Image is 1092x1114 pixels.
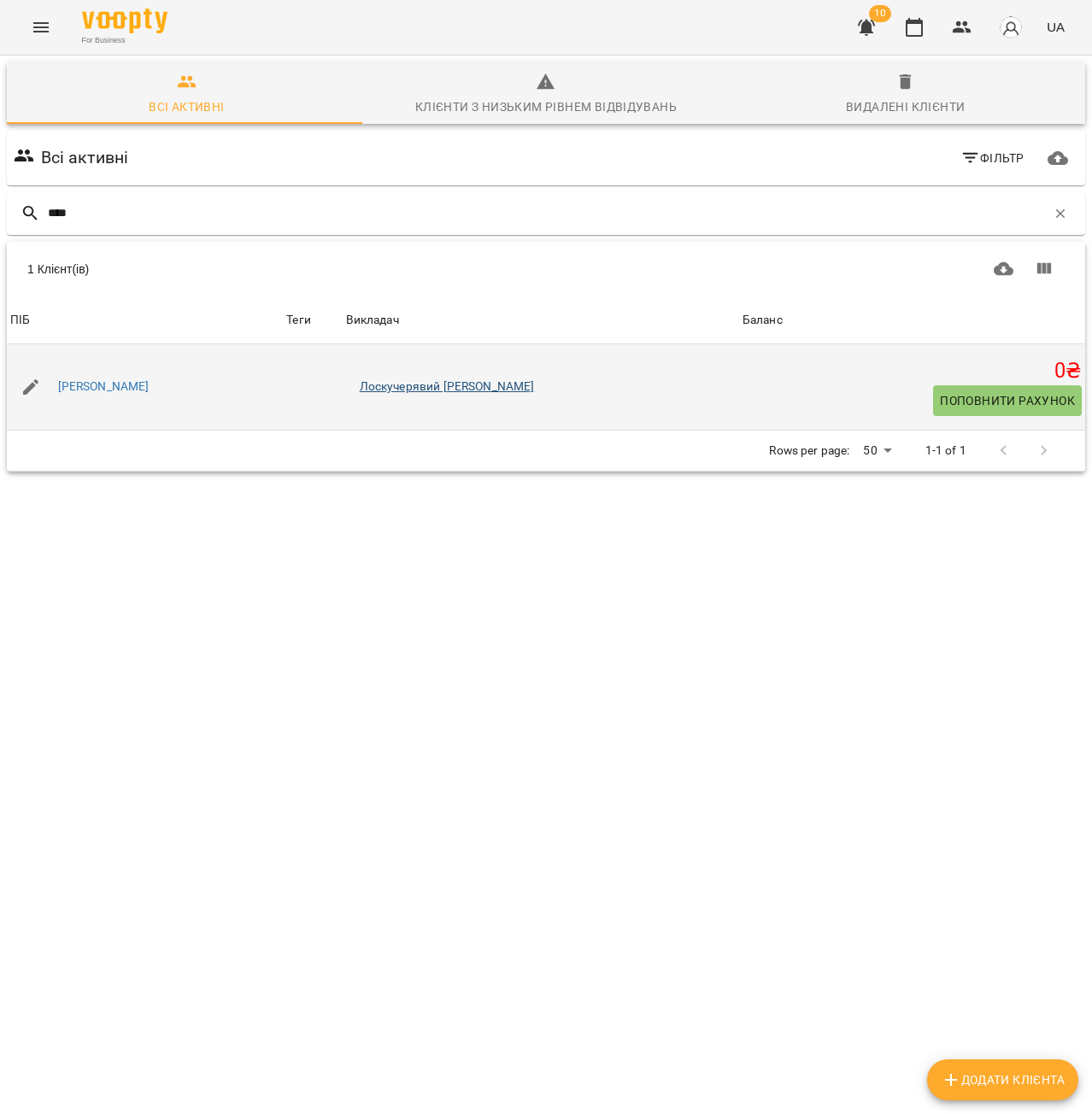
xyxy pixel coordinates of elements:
img: avatar_s.png [999,15,1023,39]
span: Баланс [743,310,1082,331]
div: 50 [856,438,897,463]
button: Показати колонки [1024,249,1065,290]
div: Видалені клієнти [846,97,965,117]
div: Клієнти з низьким рівнем відвідувань [415,97,677,117]
a: [PERSON_NAME] [58,378,150,396]
div: Table Toolbar [7,242,1085,296]
div: 1 Клієнт(ів) [27,261,537,278]
p: Rows per page: [769,443,849,460]
div: Sort [743,310,783,331]
span: Викладач [346,310,736,331]
div: Баланс [743,310,783,331]
div: ПІБ [10,310,30,331]
h5: 0 ₴ [743,358,1082,384]
span: 10 [869,5,891,22]
button: UA [1040,11,1071,43]
span: Фільтр [960,148,1024,168]
span: Поповнити рахунок [940,390,1075,411]
span: ПІБ [10,310,279,331]
h6: Всі активні [41,144,129,171]
a: Лоскучерявий [PERSON_NAME] [360,378,535,396]
button: Menu [21,7,62,48]
button: Поповнити рахунок [933,385,1082,416]
div: Теги [286,310,338,331]
button: Завантажити CSV [983,249,1024,290]
span: For Business [82,35,167,46]
button: Фільтр [954,143,1031,173]
img: Voopty Logo [82,9,167,33]
span: UA [1047,18,1065,36]
p: 1-1 of 1 [925,443,966,460]
div: Викладач [346,310,399,331]
div: Всі активні [149,97,224,117]
div: Sort [10,310,30,331]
